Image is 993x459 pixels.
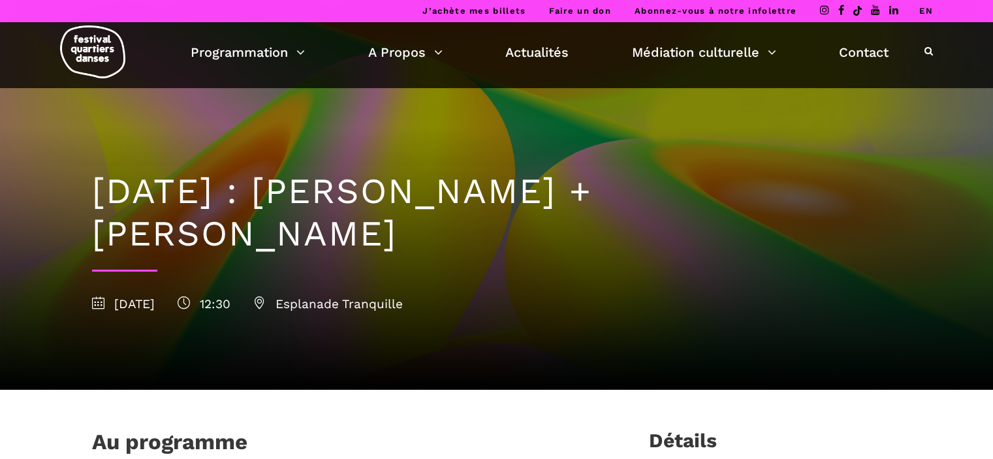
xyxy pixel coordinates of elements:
a: Abonnez-vous à notre infolettre [635,6,796,16]
img: logo-fqd-med [60,25,125,78]
span: [DATE] [92,296,155,311]
a: EN [919,6,933,16]
a: Programmation [191,41,305,63]
span: Esplanade Tranquille [253,296,403,311]
a: Contact [839,41,889,63]
a: Faire un don [549,6,611,16]
a: A Propos [368,41,443,63]
a: Actualités [505,41,569,63]
a: J’achète mes billets [422,6,526,16]
h1: [DATE] : [PERSON_NAME] + [PERSON_NAME] [92,170,902,255]
span: 12:30 [178,296,230,311]
a: Médiation culturelle [632,41,776,63]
